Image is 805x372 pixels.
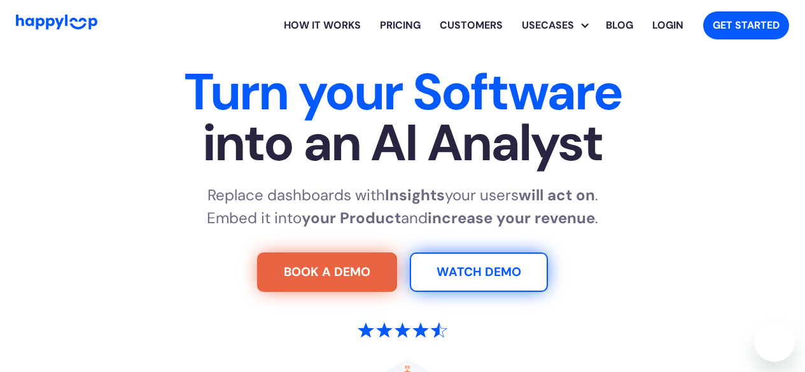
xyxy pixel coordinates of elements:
a: Try For Free [257,252,397,292]
div: Usecases [512,18,584,33]
a: Watch Demo [410,252,548,292]
a: Get started with HappyLoop [703,11,789,39]
a: Learn how HappyLoop works [274,5,370,46]
strong: your Product [302,208,401,228]
a: Log in to your HappyLoop account [643,5,693,46]
span: into an AI Analyst [16,118,788,169]
a: Go to Home Page [16,15,97,36]
a: View HappyLoop pricing plans [370,5,430,46]
a: Visit the HappyLoop blog for insights [596,5,643,46]
div: Explore HappyLoop use cases [512,5,596,46]
strong: Insights [385,185,445,205]
div: Usecases [522,5,596,46]
img: HappyLoop Logo [16,15,97,29]
h1: Turn your Software [16,67,788,169]
a: Learn how HappyLoop works [430,5,512,46]
iframe: Button to launch messaging window [754,321,795,362]
strong: will act on [519,185,595,205]
p: Replace dashboards with your users . Embed it into and . [207,184,598,230]
strong: increase your revenue [428,208,595,228]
